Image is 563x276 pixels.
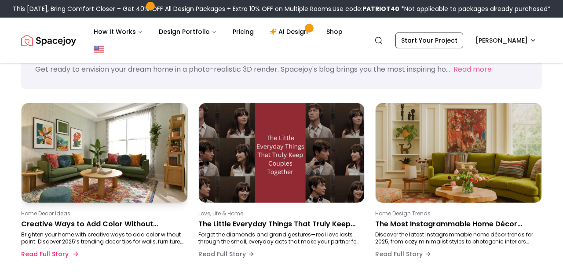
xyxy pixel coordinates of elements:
[198,231,362,245] p: Forget the diamonds and grand gestures—real love lasts through the small, everyday acts that make...
[453,64,492,75] button: Read more
[375,103,542,266] a: The Most Instagrammable Home Décor Trends of 2025Home Design TrendsThe Most Instagrammable Home D...
[21,18,542,63] nav: Global
[263,23,318,40] a: AI Design
[198,210,362,217] p: Love, Life & Home
[198,219,362,229] p: The Little Everyday Things That Truly Keep Couples Together
[94,44,104,54] img: United States
[21,231,184,245] p: Brighten your home with creative ways to add color without paint. Discover 2025’s trending decor ...
[13,4,551,13] div: This [DATE], Bring Comfort Closer – Get 40% OFF All Design Packages + Extra 10% OFF on Multiple R...
[395,33,463,48] a: Start Your Project
[375,210,538,217] p: Home Design Trends
[375,231,538,245] p: Discover the latest Instagrammable home décor trends for 2025, from cozy minimalist styles to pho...
[21,103,188,266] a: Creative Ways to Add Color Without Painting Walls in 2025Home Decor IdeasCreative Ways to Add Col...
[399,4,551,13] span: *Not applicable to packages already purchased*
[22,103,187,203] img: Creative Ways to Add Color Without Painting Walls in 2025
[87,23,350,40] nav: Main
[376,103,541,203] img: The Most Instagrammable Home Décor Trends of 2025
[21,32,76,49] img: Spacejoy Logo
[375,245,431,263] button: Read Full Story
[198,245,255,263] button: Read Full Story
[375,219,538,229] p: The Most Instagrammable Home Décor Trends of 2025
[35,64,450,74] p: Get ready to envision your dream home in a photo-realistic 3D render. Spacejoy's blog brings you ...
[198,103,365,266] a: The Little Everyday Things That Truly Keep Couples TogetherLove, Life & HomeThe Little Everyday T...
[152,23,224,40] button: Design Portfolio
[319,23,350,40] a: Shop
[21,210,184,217] p: Home Decor Ideas
[333,4,399,13] span: Use code:
[87,23,150,40] button: How It Works
[362,4,399,13] b: PATRIOT40
[21,32,76,49] a: Spacejoy
[21,245,77,263] button: Read Full Story
[470,33,542,48] button: [PERSON_NAME]
[226,23,261,40] a: Pricing
[21,219,184,229] p: Creative Ways to Add Color Without Painting Walls in [DATE]
[199,103,365,203] img: The Little Everyday Things That Truly Keep Couples Together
